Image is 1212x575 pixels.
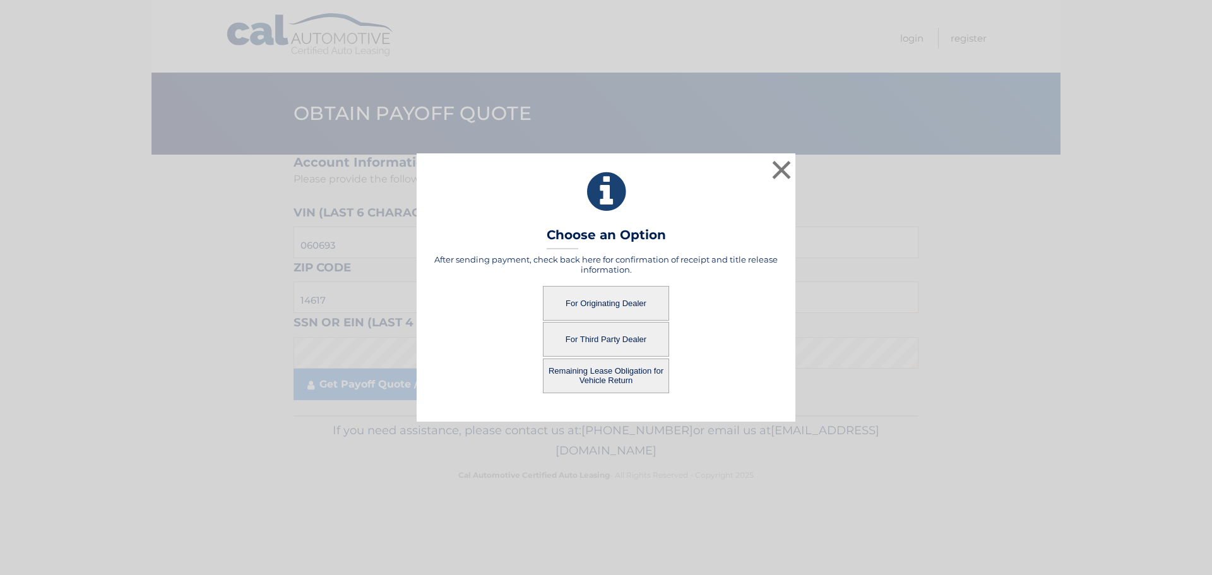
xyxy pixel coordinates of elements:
button: For Originating Dealer [543,286,669,321]
button: For Third Party Dealer [543,322,669,357]
button: Remaining Lease Obligation for Vehicle Return [543,359,669,393]
button: × [769,157,794,182]
h5: After sending payment, check back here for confirmation of receipt and title release information. [432,254,780,275]
h3: Choose an Option [547,227,666,249]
